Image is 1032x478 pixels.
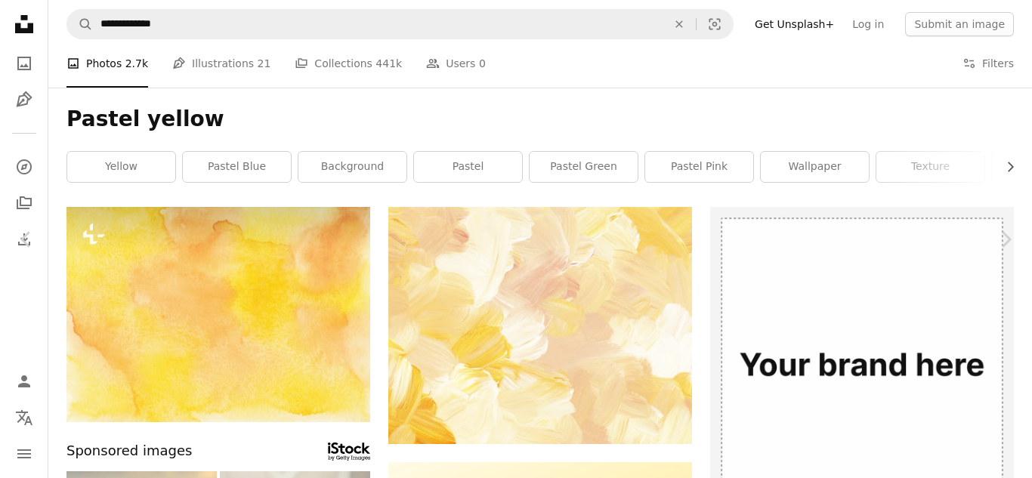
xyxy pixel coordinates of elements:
a: Explore [9,152,39,182]
a: pastel green [530,152,638,182]
a: texture [876,152,984,182]
button: Visual search [697,10,733,39]
form: Find visuals sitewide [66,9,734,39]
a: wallpaper [761,152,869,182]
a: Collections 441k [295,39,402,88]
button: scroll list to the right [996,152,1014,182]
button: Submit an image [905,12,1014,36]
button: Filters [962,39,1014,88]
a: yellow and white abstract painting [388,319,692,332]
a: Illustrations [9,85,39,115]
h1: Pastel yellow [66,106,1014,133]
a: Photos [9,48,39,79]
a: pastel [414,152,522,182]
button: Search Unsplash [67,10,93,39]
img: a watercolor painting of yellow and brown [66,207,370,422]
a: pastel blue [183,152,291,182]
a: yellow [67,152,175,182]
button: Language [9,402,39,433]
button: Menu [9,439,39,469]
span: 441k [375,55,402,72]
a: background [298,152,406,182]
a: pastel pink [645,152,753,182]
a: Users 0 [426,39,486,88]
a: a watercolor painting of yellow and brown [66,307,370,321]
a: Get Unsplash+ [746,12,843,36]
span: 0 [479,55,486,72]
button: Clear [663,10,696,39]
a: Log in / Sign up [9,366,39,396]
a: Illustrations 21 [172,39,270,88]
span: Sponsored images [66,440,192,462]
a: Log in [843,12,893,36]
a: Next [979,167,1032,312]
span: 21 [258,55,271,72]
img: yellow and white abstract painting [388,207,692,444]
